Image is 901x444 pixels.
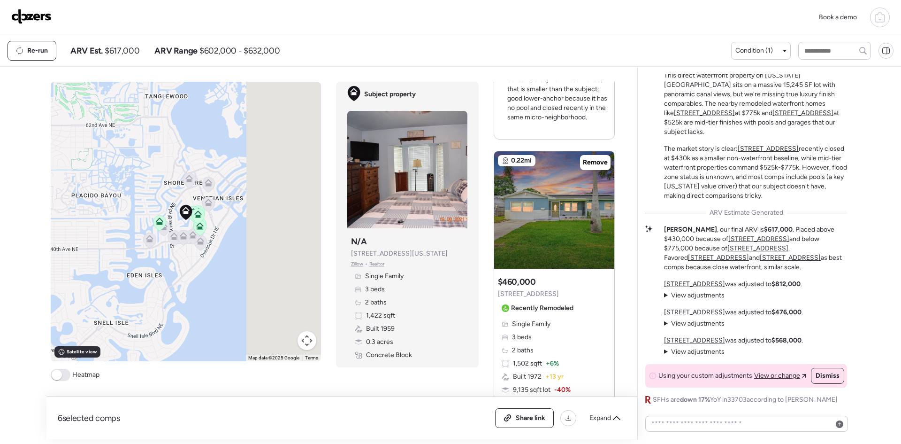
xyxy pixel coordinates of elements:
span: 1,422 sqft [366,311,395,320]
p: was adjusted to . [664,280,802,289]
span: Single Family [365,272,404,281]
summary: View adjustments [664,291,725,300]
strong: $568,000 [771,336,802,344]
span: Dismiss [816,371,840,381]
span: [STREET_ADDRESS] [498,289,559,299]
span: Share link [516,413,545,423]
span: Subject property [364,90,416,99]
button: Map camera controls [298,331,316,350]
span: 3 beds [512,333,532,342]
a: [STREET_ADDRESS] [688,254,749,262]
span: View adjustments [671,348,725,356]
span: 3 beds [365,285,385,294]
span: Re-run [27,46,48,55]
span: + 13 yr [545,372,564,382]
span: Single Family [512,319,550,329]
span: 6 selected comps [58,413,120,424]
a: [STREET_ADDRESS] [664,280,725,288]
span: Realtor [369,260,384,268]
span: Using your custom adjustments [658,371,752,381]
a: [STREET_ADDRESS] [738,145,799,153]
p: Sold [DATE] as a well-maintained contemporary non-waterfront 3/2 that is smaller than the subject... [507,66,611,122]
strong: $617,000 [764,226,793,234]
span: • [365,260,367,268]
span: Satellite view [67,348,97,356]
p: The market story is clear: recently closed at $430k as a smaller non-waterfront baseline, while m... [664,144,847,201]
span: $602,000 - $632,000 [199,45,280,56]
a: Open this area in Google Maps (opens a new window) [53,349,84,361]
span: 1,502 sqft [513,359,542,368]
span: Condition (1) [735,46,773,55]
h3: $460,000 [498,276,536,288]
a: Terms (opens in new tab) [305,355,318,360]
span: ARV Est. [70,45,103,56]
strong: $812,000 [771,280,801,288]
span: 2 baths [365,298,387,307]
p: was adjusted to . [664,308,803,317]
span: Built 1959 [366,324,395,334]
p: , our final ARV is . Placed above $430,000 because of and below $775,000 because of . Favored and... [664,225,847,272]
a: [STREET_ADDRESS] [664,308,725,316]
a: [STREET_ADDRESS] [772,109,833,117]
span: Map data ©2025 Google [248,355,299,360]
span: ARV Estimate Generated [710,208,783,218]
span: View adjustments [671,319,725,327]
p: was adjusted to . [664,336,803,345]
span: -40% [554,385,571,395]
strong: [PERSON_NAME] [664,226,717,234]
span: 0.22mi [511,156,532,165]
img: Logo [11,9,52,24]
a: View or change [754,371,806,381]
a: [STREET_ADDRESS] [727,244,788,252]
span: Remove [583,158,608,167]
span: View adjustments [671,291,725,299]
a: [STREET_ADDRESS] [664,336,725,344]
span: 0.3 acres [366,337,393,347]
span: [STREET_ADDRESS][US_STATE] [351,249,448,258]
span: Built 1972 [513,372,542,382]
span: View or change [754,371,800,381]
span: Zillow [351,260,364,268]
summary: View adjustments [664,347,725,357]
img: Google [53,349,84,361]
strong: $476,000 [771,308,802,316]
span: 2 baths [512,346,534,355]
p: This direct waterfront property on [US_STATE][GEOGRAPHIC_DATA] sits on a massive 15,245 SF lot wi... [664,71,847,137]
summary: View adjustments [664,319,725,328]
span: SFHs are YoY in 33703 according to [PERSON_NAME] [653,395,838,405]
a: [STREET_ADDRESS] [728,235,789,243]
span: Book a demo [819,13,857,21]
span: ARV Range [154,45,198,56]
span: + 6% [546,359,559,368]
span: Concrete Block [366,351,412,360]
h3: N/A [351,236,367,247]
span: 9,135 sqft lot [513,385,550,395]
span: Expand [589,413,611,423]
span: down 17% [680,396,710,404]
span: Recently Remodeled [511,304,573,313]
span: $617,000 [105,45,139,56]
a: [STREET_ADDRESS] [674,109,735,117]
span: Heatmap [72,370,99,380]
a: [STREET_ADDRESS] [760,254,821,262]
